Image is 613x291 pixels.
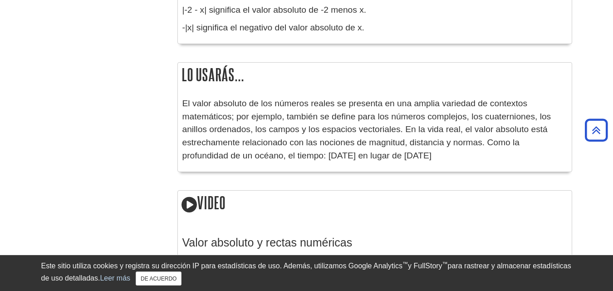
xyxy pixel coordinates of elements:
a: Leer más [100,274,130,282]
font: Este sitio utiliza cookies y registra su dirección IP para estadísticas de uso. Además, utilizamo... [41,262,403,270]
font: El valor absoluto de los números reales se presenta en una amplia variedad de contextos matemátic... [182,99,551,160]
font: Lo usarás... [181,65,244,84]
button: Cerca [136,271,181,286]
font: ™ [442,261,448,267]
font: Valor absoluto y rectas numéricas [182,236,353,249]
a: Volver arriba [582,124,611,136]
font: y FullStory [408,262,442,270]
font: Video [197,193,226,212]
font: -|x| significa el negativo del valor absoluto de x. [182,23,364,32]
font: DE ACUERDO [141,276,177,282]
font: |-2 - x| significa el valor absoluto de -2 menos x. [182,5,367,15]
font: para rastrear y almacenar estadísticas de uso detalladas. [41,262,571,282]
font: ™ [402,261,408,267]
